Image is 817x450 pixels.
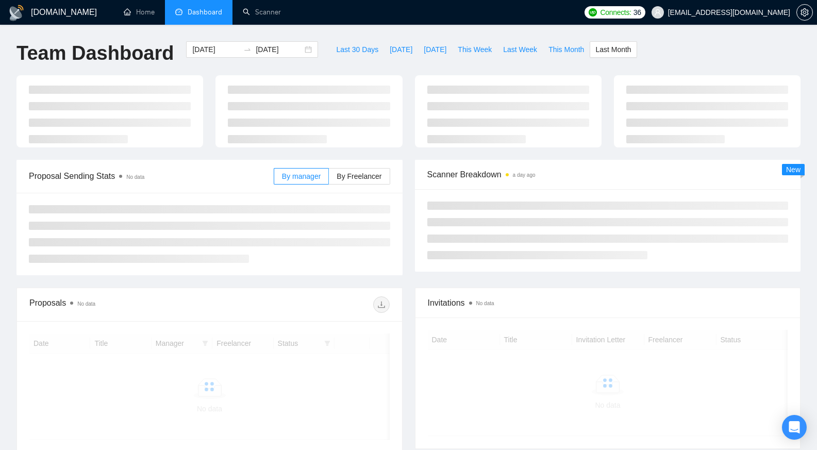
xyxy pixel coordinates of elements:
[243,45,252,54] span: swap-right
[336,44,378,55] span: Last 30 Days
[654,9,661,16] span: user
[513,172,536,178] time: a day ago
[427,168,789,181] span: Scanner Breakdown
[503,44,537,55] span: Last Week
[458,44,492,55] span: This Week
[796,4,813,21] button: setting
[428,296,788,309] span: Invitations
[452,41,497,58] button: This Week
[124,8,155,16] a: homeHome
[330,41,384,58] button: Last 30 Days
[600,7,631,18] span: Connects:
[77,301,95,307] span: No data
[16,41,174,65] h1: Team Dashboard
[782,415,807,440] div: Open Intercom Messenger
[796,8,813,16] a: setting
[282,172,321,180] span: By manager
[595,44,631,55] span: Last Month
[29,296,209,313] div: Proposals
[8,5,25,21] img: logo
[243,8,281,16] a: searchScanner
[548,44,584,55] span: This Month
[497,41,543,58] button: Last Week
[29,170,274,182] span: Proposal Sending Stats
[175,8,182,15] span: dashboard
[126,174,144,180] span: No data
[256,44,303,55] input: End date
[188,8,222,16] span: Dashboard
[476,301,494,306] span: No data
[243,45,252,54] span: to
[390,44,412,55] span: [DATE]
[633,7,641,18] span: 36
[337,172,381,180] span: By Freelancer
[543,41,590,58] button: This Month
[418,41,452,58] button: [DATE]
[797,8,812,16] span: setting
[384,41,418,58] button: [DATE]
[589,8,597,16] img: upwork-logo.png
[192,44,239,55] input: Start date
[786,165,801,174] span: New
[424,44,446,55] span: [DATE]
[590,41,637,58] button: Last Month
